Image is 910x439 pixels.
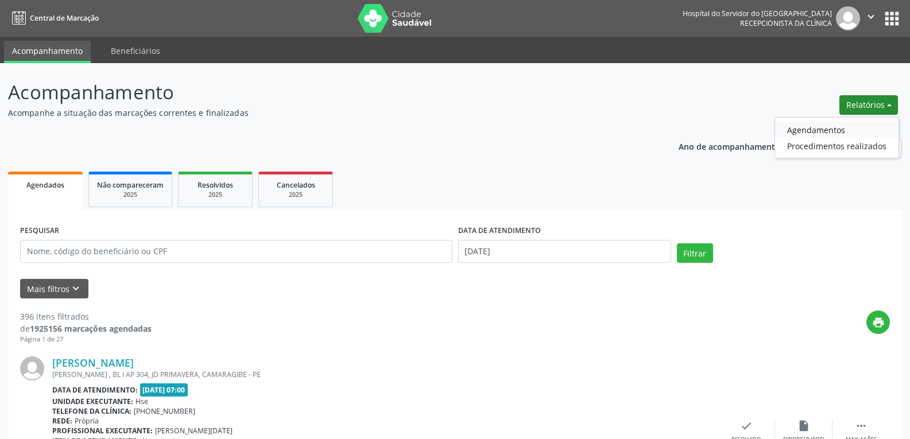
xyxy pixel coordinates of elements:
input: Nome, código do beneficiário ou CPF [20,240,452,263]
span: Não compareceram [97,180,164,190]
i: keyboard_arrow_down [69,282,82,295]
a: [PERSON_NAME] [52,356,134,369]
b: Data de atendimento: [52,385,138,395]
input: Selecione um intervalo [458,240,671,263]
div: 2025 [97,191,164,199]
strong: 1925156 marcações agendadas [30,323,152,334]
div: 2025 [267,191,324,199]
span: Cancelados [277,180,315,190]
i: print [872,316,885,329]
span: [PERSON_NAME][DATE] [155,426,233,436]
span: Agendados [26,180,64,190]
button: Relatórios [839,95,898,115]
span: Recepcionista da clínica [740,18,832,28]
span: [PHONE_NUMBER] [134,406,195,416]
button:  [860,6,882,30]
b: Rede: [52,416,72,426]
span: Hse [135,397,148,406]
div: 2025 [187,191,244,199]
span: Central de Marcação [30,13,99,23]
div: 396 itens filtrados [20,310,152,323]
button: Mais filtroskeyboard_arrow_down [20,279,88,299]
button: Filtrar [677,243,713,263]
a: Agendamentos [775,122,899,138]
div: Página 1 de 27 [20,335,152,344]
div: Hospital do Servidor do [GEOGRAPHIC_DATA] [683,9,832,18]
p: Acompanhamento [8,78,634,107]
img: img [836,6,860,30]
i:  [855,419,868,432]
img: img [20,356,44,380]
a: Central de Marcação [8,9,99,28]
p: Acompanhe a situação das marcações correntes e finalizadas [8,107,634,119]
i:  [865,10,877,23]
i: insert_drive_file [797,419,810,432]
a: Acompanhamento [4,41,91,63]
button: apps [882,9,902,29]
i: check [740,419,753,432]
button: print [866,310,890,334]
b: Unidade executante: [52,397,133,406]
a: Beneficiários [103,41,168,61]
b: Profissional executante: [52,426,153,436]
div: [PERSON_NAME] , BL I AP 304, JD PRIMAVERA, CAMARAGIBE - PE [52,370,718,379]
div: de [20,323,152,335]
span: Própria [75,416,99,426]
span: Resolvidos [198,180,233,190]
ul: Relatórios [775,117,899,158]
span: [DATE] 07:00 [140,383,188,397]
label: DATA DE ATENDIMENTO [458,222,541,240]
a: Procedimentos realizados [775,138,899,154]
p: Ano de acompanhamento [679,139,780,153]
label: PESQUISAR [20,222,59,240]
b: Telefone da clínica: [52,406,131,416]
